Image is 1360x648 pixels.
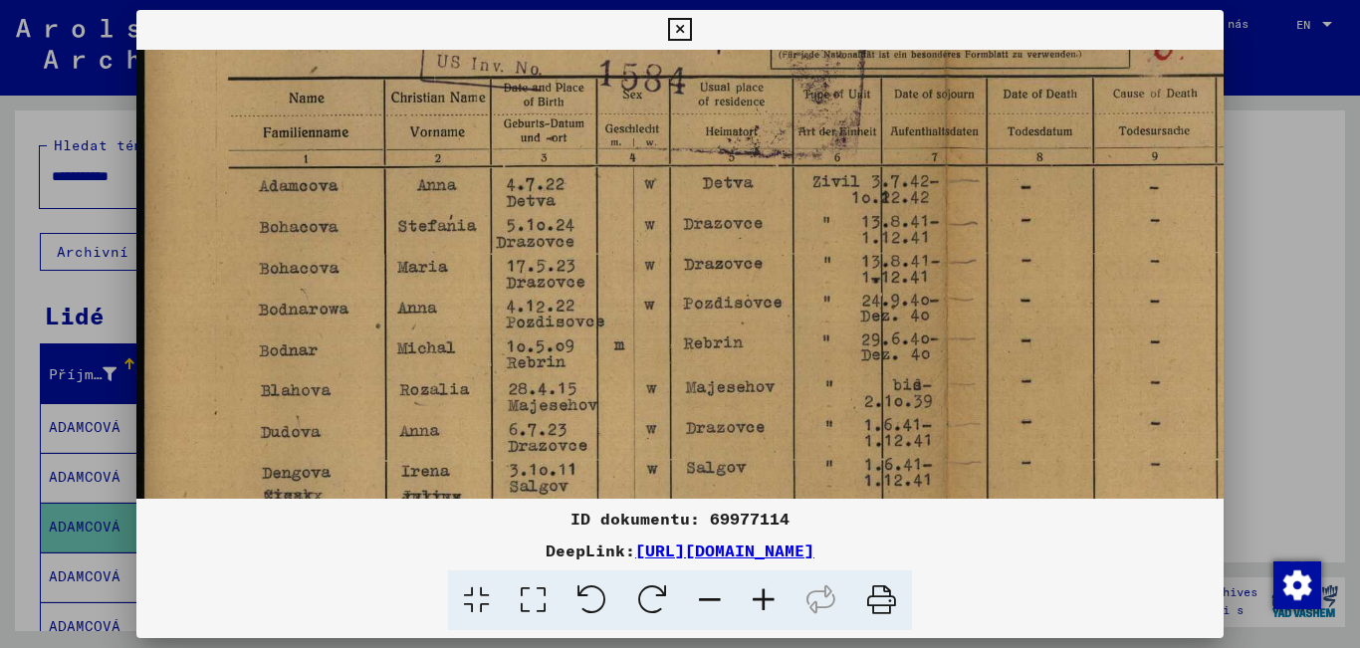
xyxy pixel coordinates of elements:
font: ID dokumentu: 69977114 [570,509,790,529]
font: DeepLink: [546,540,635,560]
img: Změna souhlasu [1273,561,1321,609]
a: [URL][DOMAIN_NAME] [635,540,814,560]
